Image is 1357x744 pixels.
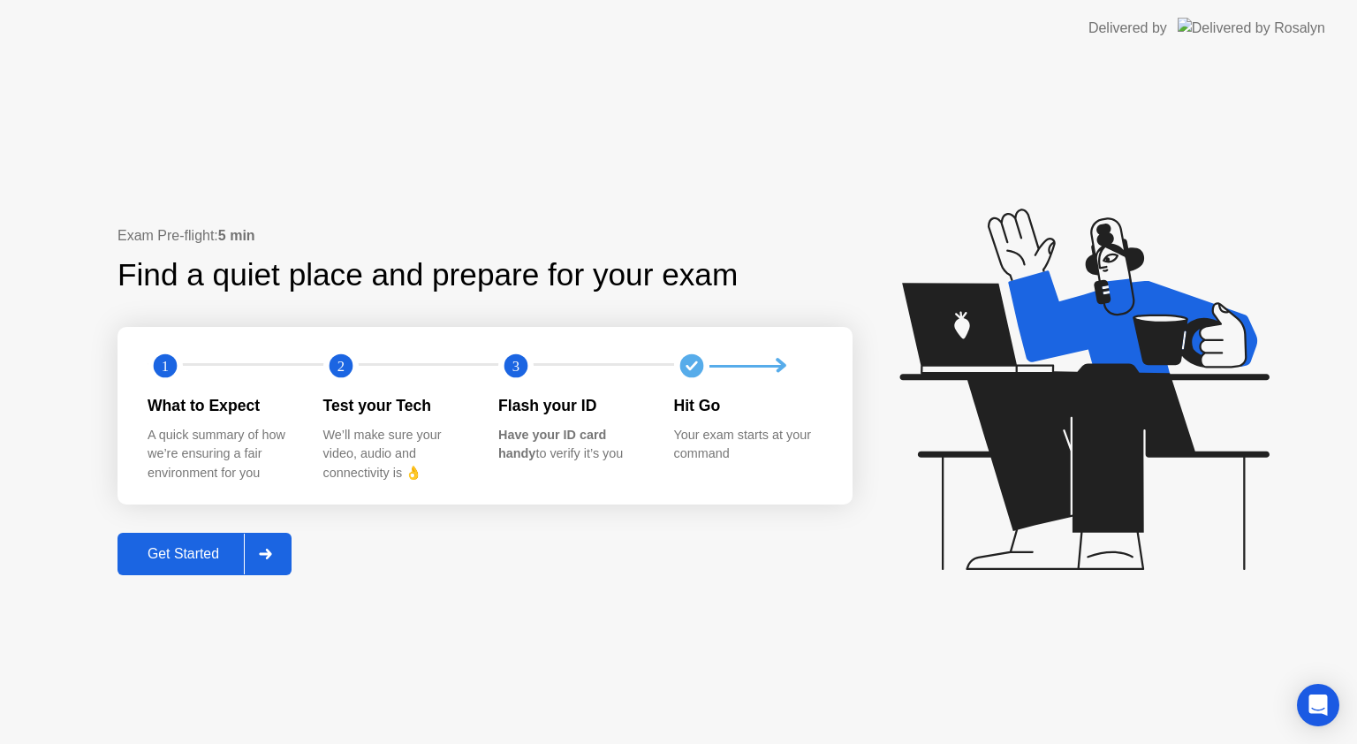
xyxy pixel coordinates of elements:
div: Hit Go [674,394,822,417]
div: Your exam starts at your command [674,426,822,464]
div: Exam Pre-flight: [118,225,853,247]
b: Have your ID card handy [498,428,606,461]
div: Flash your ID [498,394,646,417]
text: 2 [337,358,344,375]
div: Get Started [123,546,244,562]
img: Delivered by Rosalyn [1178,18,1325,38]
div: What to Expect [148,394,295,417]
text: 1 [162,358,169,375]
div: Find a quiet place and prepare for your exam [118,252,740,299]
div: Open Intercom Messenger [1297,684,1339,726]
div: Delivered by [1088,18,1167,39]
div: A quick summary of how we’re ensuring a fair environment for you [148,426,295,483]
b: 5 min [218,228,255,243]
div: Test your Tech [323,394,471,417]
div: to verify it’s you [498,426,646,464]
div: We’ll make sure your video, audio and connectivity is 👌 [323,426,471,483]
button: Get Started [118,533,292,575]
text: 3 [512,358,519,375]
